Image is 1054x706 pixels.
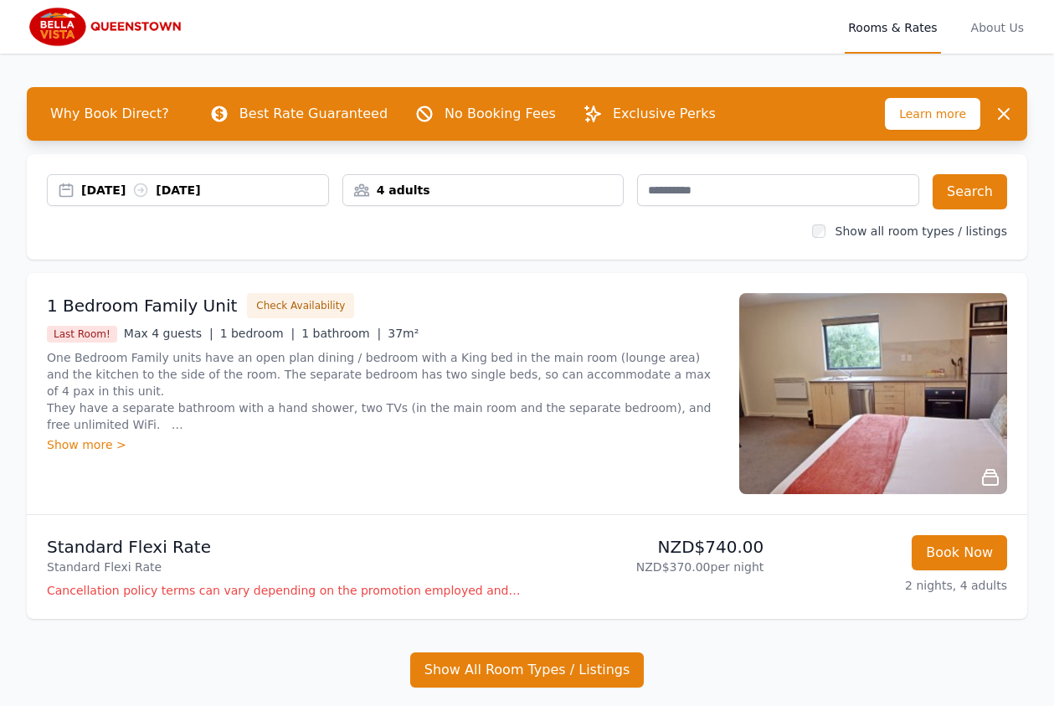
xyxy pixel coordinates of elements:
div: Show more > [47,436,719,453]
label: Show all room types / listings [835,224,1007,238]
button: Search [933,174,1007,209]
p: One Bedroom Family units have an open plan dining / bedroom with a King bed in the main room (lou... [47,349,719,433]
span: Why Book Direct? [37,97,183,131]
p: No Booking Fees [445,104,556,124]
p: Exclusive Perks [613,104,716,124]
span: Max 4 guests | [124,327,213,340]
p: Standard Flexi Rate [47,559,521,575]
span: 1 bathroom | [301,327,381,340]
p: NZD$370.00 per night [534,559,764,575]
p: NZD$740.00 [534,535,764,559]
button: Check Availability [247,293,354,318]
span: 37m² [388,327,419,340]
p: Standard Flexi Rate [47,535,521,559]
span: 1 bedroom | [220,327,296,340]
p: Best Rate Guaranteed [239,104,388,124]
button: Book Now [912,535,1007,570]
div: 4 adults [343,182,624,198]
span: Learn more [885,98,980,130]
span: Last Room! [47,326,117,343]
div: [DATE] [DATE] [81,182,328,198]
h3: 1 Bedroom Family Unit [47,294,237,317]
button: Show All Room Types / Listings [410,652,645,688]
img: Bella Vista Queenstown [27,7,188,47]
p: 2 nights, 4 adults [777,577,1007,594]
p: Cancellation policy terms can vary depending on the promotion employed and the time of stay of th... [47,582,521,599]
